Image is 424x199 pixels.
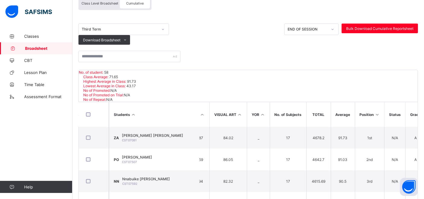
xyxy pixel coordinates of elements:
span: No of Promoted on Trial: [83,93,124,97]
span: 17 [275,179,302,184]
span: 90.5 [336,179,350,184]
td: _ [247,170,270,192]
span: Download Broadsheet [83,38,120,42]
span: 17 [275,157,302,162]
span: N/A [389,179,401,184]
th: Students [109,102,199,127]
button: Open asap [400,178,418,196]
th: Average [331,102,355,127]
th: VISUAL ART [209,102,247,127]
span: 4642.7 [311,157,326,162]
span: No. of student: [79,70,103,75]
th: YOR [247,102,270,127]
span: Class Average: [83,75,108,79]
span: No of Repeat: [83,97,106,102]
span: 91.73 [336,136,350,140]
th: TOTAL [306,102,331,127]
span: Help [24,185,72,189]
span: 4615.69 [311,179,326,184]
span: Cumulative [126,1,144,5]
i: Sort in Descending Order [375,112,380,117]
span: N/A [389,157,401,162]
td: 84.02 [209,127,247,149]
th: Position [355,102,384,127]
span: CST07507 [122,160,137,164]
td: 82.32 [209,170,247,192]
span: Class Level Broadsheet [81,1,118,5]
span: Lesson Plan [24,70,72,75]
span: N/A [124,93,130,97]
span: 91.73 [126,79,136,84]
span: 71.65 [108,75,118,79]
span: Broadsheet [25,46,72,51]
div: Third Term [82,27,158,32]
th: No. of Subjects [270,102,306,127]
span: Lowest Average in Class: [83,84,126,88]
span: [PERSON_NAME] [122,155,152,159]
i: Sort in Ascending Order [260,112,265,117]
span: [PERSON_NAME] [PERSON_NAME] [122,133,183,138]
span: 2nd [360,157,380,162]
span: CBT [24,58,72,63]
td: _ [247,127,270,149]
span: CST07592 [122,182,137,185]
span: CST07081 [122,138,137,142]
img: safsims [5,5,52,18]
span: No of Promoted: [83,88,110,93]
span: Assessment Format [24,94,72,99]
i: Sort in Ascending Order [200,112,205,117]
i: Sort in Ascending Order [237,112,242,117]
span: 17 [275,136,302,140]
span: A [410,136,421,140]
span: Nnabuike [PERSON_NAME] [122,177,170,181]
span: Highest Average in Class: [83,79,126,84]
td: 86.05 [209,149,247,170]
span: N/A [389,136,401,140]
th: Status [384,102,405,127]
td: _ [247,149,270,170]
span: N/A [106,97,113,102]
span: NN [114,179,119,184]
span: A [410,157,421,162]
span: PO [114,157,119,162]
span: ZA [114,136,119,140]
span: 91.03 [336,157,350,162]
i: Sort Ascending [131,112,136,117]
span: 58 [103,70,108,75]
span: N/A [110,88,117,93]
span: Time Table [24,82,72,87]
div: END OF SESSION [288,27,327,32]
span: 3rd [360,179,380,184]
span: Classes [24,34,72,39]
span: Bulk Download Cumulative Reportsheet [346,26,413,31]
span: 4678.2 [311,136,326,140]
span: 1st [360,136,380,140]
span: 43.17 [126,84,136,88]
